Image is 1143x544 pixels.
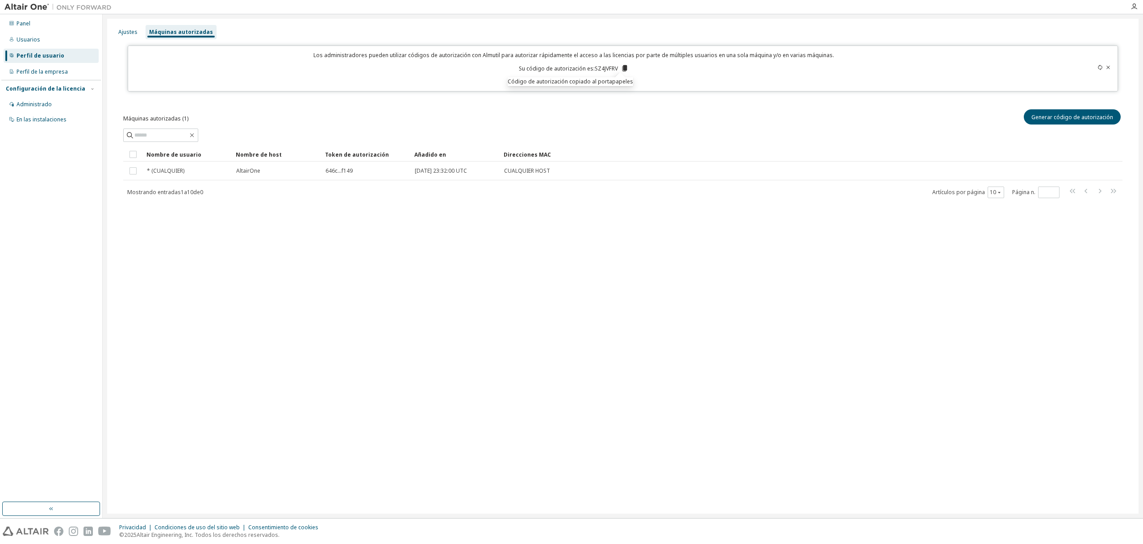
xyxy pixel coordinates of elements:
font: Direcciones MAC [504,151,551,158]
button: Generar código de autorización [1024,109,1121,125]
font: CUALQUIER HOST [504,167,550,174]
font: Condiciones de uso del sitio web [154,523,240,531]
img: altair_logo.svg [3,527,49,536]
font: Artículos por página [932,188,985,196]
img: linkedin.svg [83,527,93,536]
font: de [193,188,200,196]
font: Consentimiento de cookies [248,523,318,531]
img: instagram.svg [69,527,78,536]
font: Ajustes [118,28,138,36]
font: Máquinas autorizadas [149,28,213,36]
font: Nombre de usuario [146,151,201,158]
font: Privacidad [119,523,146,531]
font: Administrado [17,100,52,108]
font: 10 [990,188,996,196]
font: Token de autorización [325,151,389,158]
font: Máquinas autorizadas (1) [123,115,188,122]
font: Altair Engineering, Inc. Todos los derechos reservados. [137,531,279,539]
font: 1 [181,188,184,196]
font: Usuarios [17,36,40,43]
font: Panel [17,20,30,27]
img: youtube.svg [98,527,111,536]
font: 10 [187,188,193,196]
font: Mostrando entradas [127,188,181,196]
font: Generar código de autorización [1031,113,1113,120]
font: Perfil de usuario [17,52,64,59]
font: 2025 [124,531,137,539]
font: Página n. [1012,188,1035,196]
font: Añadido en [414,151,446,158]
font: Los administradores pueden utilizar códigos de autorización con Almutil para autorizar rápidament... [313,51,834,59]
font: Nombre de host [236,151,282,158]
font: Código de autorización copiado al portapapeles [508,78,633,85]
img: Altair Uno [4,3,116,12]
font: En las instalaciones [17,116,67,123]
font: Perfil de la empresa [17,68,68,75]
font: © [119,531,124,539]
font: a [184,188,187,196]
font: 0 [200,188,203,196]
font: [DATE] 23:32:00 UTC [415,167,467,174]
font: SZ4JVFRV [595,65,618,72]
font: * (CUALQUIER) [147,167,184,174]
font: Su código de autorización es: [519,65,595,72]
img: facebook.svg [54,527,63,536]
font: AltairOne [236,167,260,174]
font: Configuración de la licencia [6,85,85,92]
font: 646c...f149 [325,167,353,174]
